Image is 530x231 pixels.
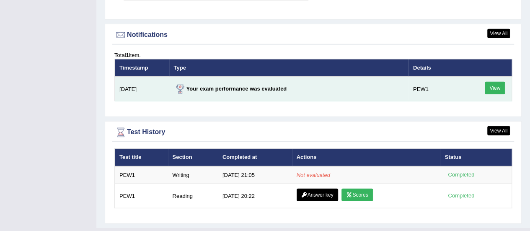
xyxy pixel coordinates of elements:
[168,149,218,166] th: Section
[115,149,168,166] th: Test title
[169,59,408,77] th: Type
[297,189,338,201] a: Answer key
[297,172,330,178] em: Not evaluated
[114,29,512,42] div: Notifications
[114,51,512,59] div: Total item.
[115,59,169,77] th: Timestamp
[487,126,510,135] a: View All
[408,59,462,77] th: Details
[126,52,129,58] b: 1
[168,184,218,208] td: Reading
[218,184,292,208] td: [DATE] 20:22
[115,77,169,101] td: [DATE]
[115,166,168,184] td: PEW1
[292,149,440,166] th: Actions
[114,126,512,139] div: Test History
[218,149,292,166] th: Completed at
[115,184,168,208] td: PEW1
[487,29,510,38] a: View All
[445,171,477,179] div: Completed
[408,77,462,101] td: PEW1
[440,149,512,166] th: Status
[168,166,218,184] td: Writing
[485,82,505,94] a: View
[174,86,287,92] strong: Your exam performance was evaluated
[445,192,477,200] div: Completed
[341,189,372,201] a: Scores
[218,166,292,184] td: [DATE] 21:05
